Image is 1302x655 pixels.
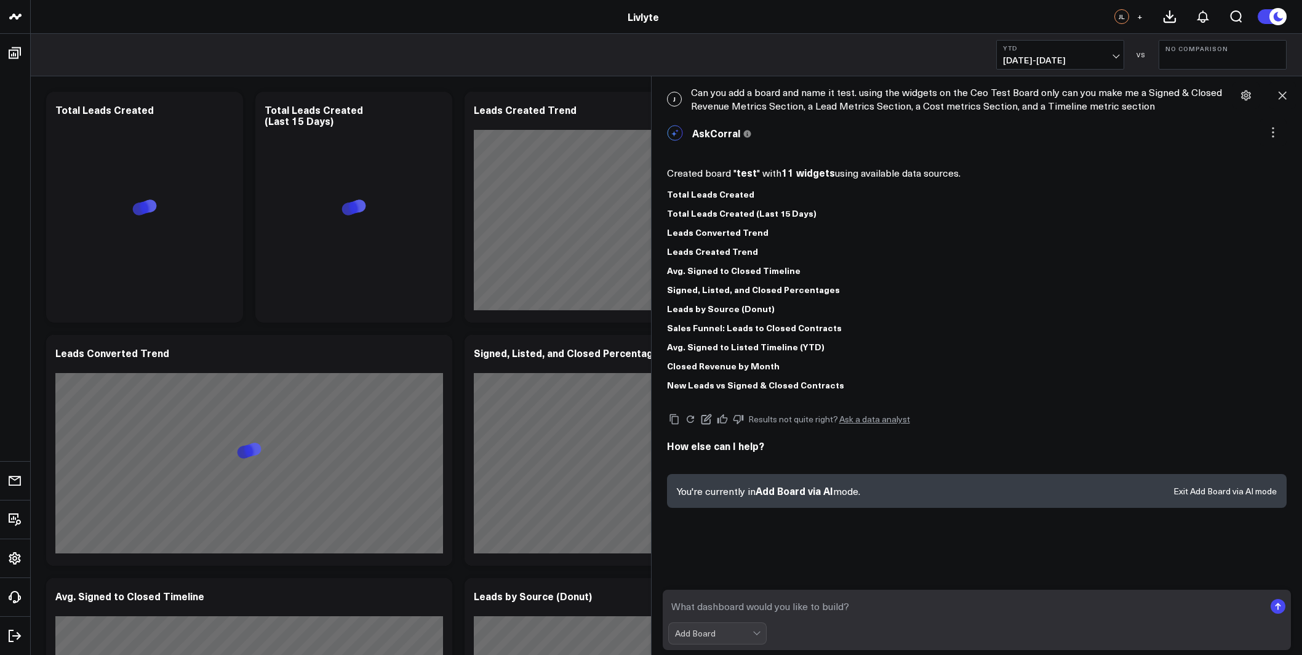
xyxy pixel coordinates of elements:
[667,379,844,391] b: New Leads vs Signed & Closed Contracts
[737,166,757,179] strong: test
[667,283,840,295] b: Signed, Listed, and Closed Percentages
[474,346,665,360] div: Signed, Listed, and Closed Percentages
[667,340,825,353] b: Avg. Signed to Listed Timeline (YTD)
[1114,9,1129,24] div: JL
[628,10,659,23] a: Livlyte
[1137,12,1143,21] span: +
[692,126,740,140] span: AskCorral
[667,166,1159,180] p: Created board " " with using available data sources.
[667,245,758,257] b: Leads Created Trend
[265,103,363,127] div: Total Leads Created (Last 15 Days)
[667,439,1287,452] h2: How else can I help?
[667,302,775,315] b: Leads by Source (Donut)
[1165,45,1280,52] b: No Comparison
[1132,9,1147,24] button: +
[667,188,754,200] b: Total Leads Created
[667,264,801,276] b: Avg. Signed to Closed Timeline
[839,415,910,424] a: Ask a data analyst
[1130,51,1152,58] div: VS
[996,40,1124,70] button: YTD[DATE]-[DATE]
[658,79,1296,119] div: Can you add a board and name it test. using the widgets on the Ceo Test Board only can you make m...
[55,103,154,116] div: Total Leads Created
[667,226,769,238] b: Leads Converted Trend
[55,589,204,603] div: Avg. Signed to Closed Timeline
[1173,487,1277,496] button: Exit Add Board via AI mode
[667,207,817,219] b: Total Leads Created (Last 15 Days)
[474,103,577,116] div: Leads Created Trend
[1003,44,1117,52] b: YTD
[675,629,753,638] div: Add Board
[667,321,842,334] b: Sales Funnel: Leads to Closed Contracts
[1003,55,1117,65] span: [DATE] - [DATE]
[748,413,838,425] span: Results not quite right?
[667,92,682,106] span: J
[667,360,780,372] b: Closed Revenue by Month
[1159,40,1287,70] button: No Comparison
[756,484,833,497] span: Add Board via AI
[667,412,682,427] button: Copy
[677,484,860,498] p: You're currently in mode.
[474,589,592,603] div: Leads by Source (Donut)
[55,346,169,360] div: Leads Converted Trend
[781,166,835,179] strong: 11 widgets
